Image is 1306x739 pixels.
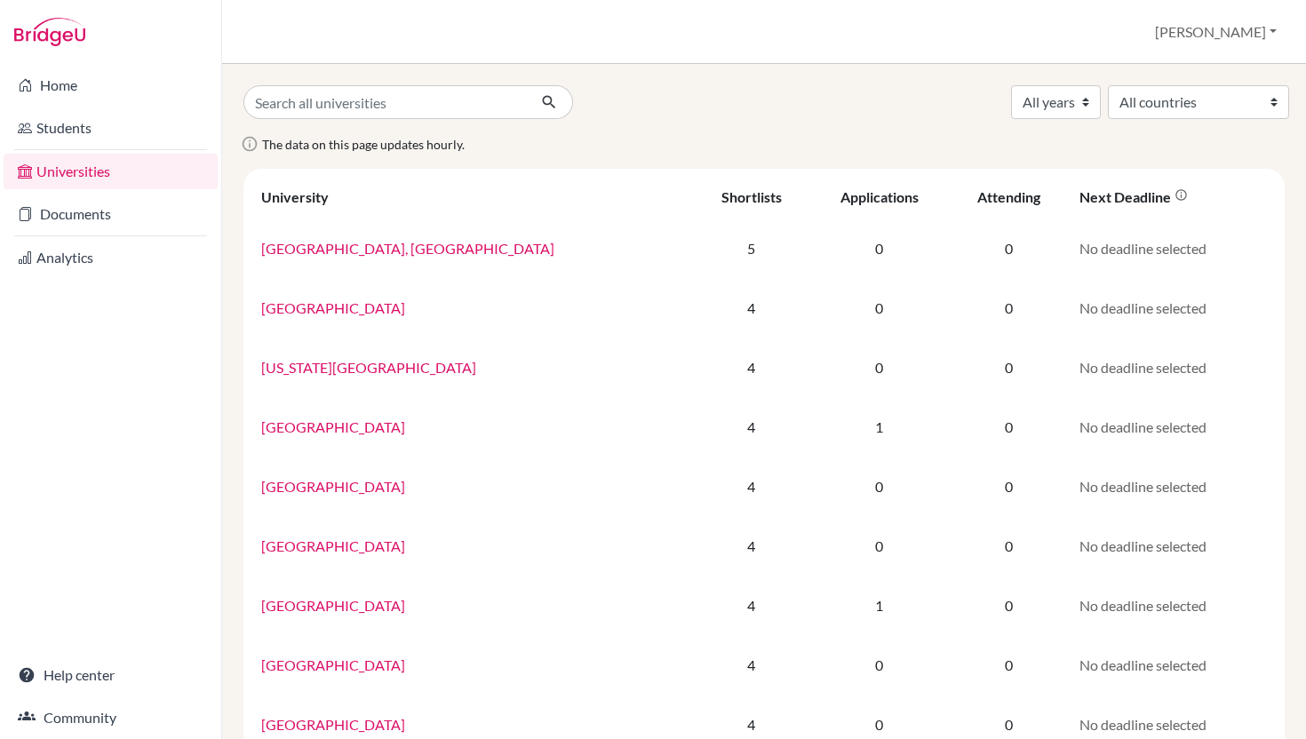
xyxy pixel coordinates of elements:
[950,278,1069,338] td: 0
[950,635,1069,695] td: 0
[809,457,950,516] td: 0
[4,240,218,275] a: Analytics
[950,338,1069,397] td: 0
[694,338,809,397] td: 4
[243,85,527,119] input: Search all universities
[261,240,554,257] a: [GEOGRAPHIC_DATA], [GEOGRAPHIC_DATA]
[1079,537,1206,554] span: No deadline selected
[261,299,405,316] a: [GEOGRAPHIC_DATA]
[251,176,694,219] th: University
[694,278,809,338] td: 4
[809,635,950,695] td: 0
[1079,240,1206,257] span: No deadline selected
[950,397,1069,457] td: 0
[261,597,405,614] a: [GEOGRAPHIC_DATA]
[261,478,405,495] a: [GEOGRAPHIC_DATA]
[809,516,950,576] td: 0
[977,188,1040,205] div: Attending
[694,219,809,278] td: 5
[4,196,218,232] a: Documents
[950,219,1069,278] td: 0
[4,700,218,735] a: Community
[1079,359,1206,376] span: No deadline selected
[840,188,919,205] div: Applications
[809,576,950,635] td: 1
[1079,418,1206,435] span: No deadline selected
[262,137,465,152] span: The data on this page updates hourly.
[1079,716,1206,733] span: No deadline selected
[950,457,1069,516] td: 0
[809,338,950,397] td: 0
[261,656,405,673] a: [GEOGRAPHIC_DATA]
[809,219,950,278] td: 0
[14,18,85,46] img: Bridge-U
[4,68,218,103] a: Home
[694,457,809,516] td: 4
[261,359,476,376] a: [US_STATE][GEOGRAPHIC_DATA]
[950,576,1069,635] td: 0
[809,397,950,457] td: 1
[694,576,809,635] td: 4
[261,537,405,554] a: [GEOGRAPHIC_DATA]
[4,154,218,189] a: Universities
[1079,299,1206,316] span: No deadline selected
[694,397,809,457] td: 4
[4,110,218,146] a: Students
[694,635,809,695] td: 4
[4,657,218,693] a: Help center
[809,278,950,338] td: 0
[1079,597,1206,614] span: No deadline selected
[1079,478,1206,495] span: No deadline selected
[261,716,405,733] a: [GEOGRAPHIC_DATA]
[694,516,809,576] td: 4
[950,516,1069,576] td: 0
[261,418,405,435] a: [GEOGRAPHIC_DATA]
[1147,15,1285,49] button: [PERSON_NAME]
[721,188,782,205] div: Shortlists
[1079,656,1206,673] span: No deadline selected
[1079,188,1188,205] div: Next deadline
